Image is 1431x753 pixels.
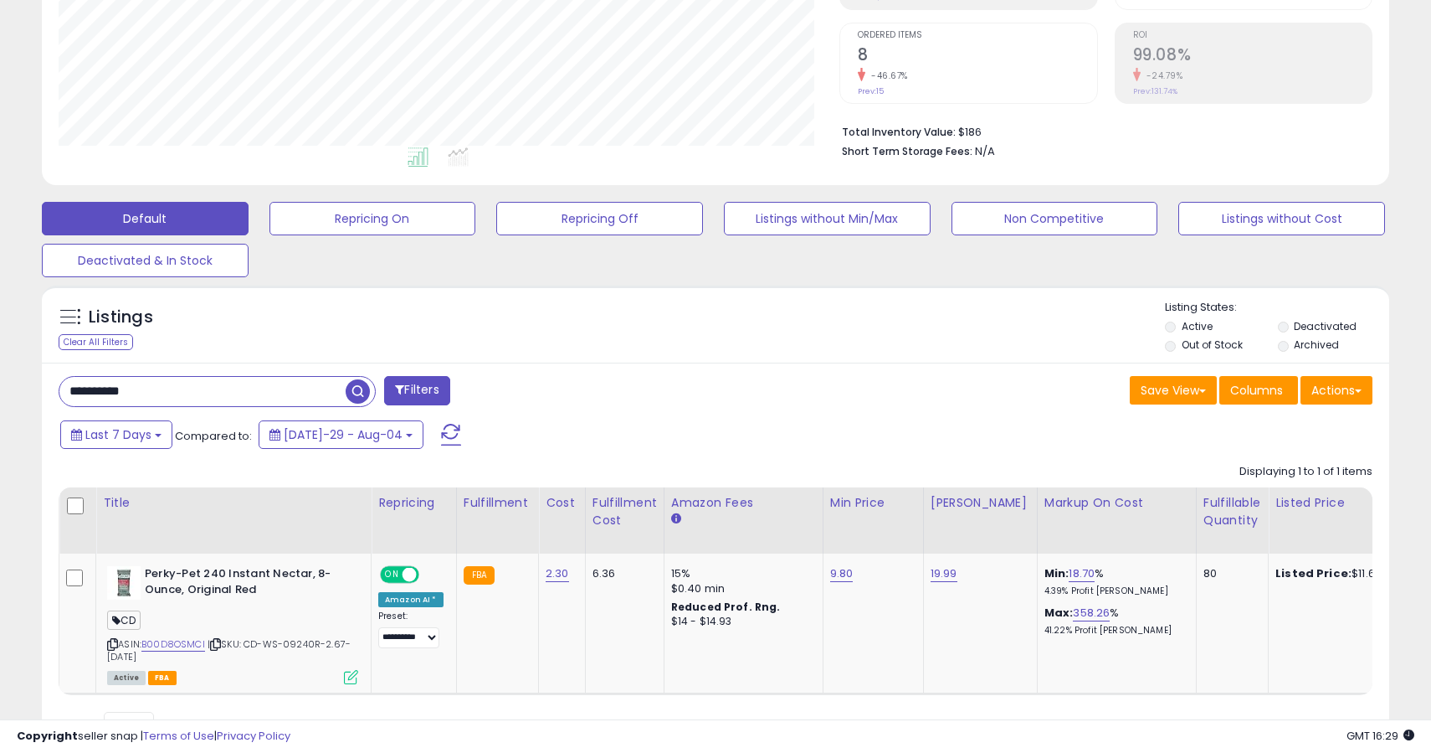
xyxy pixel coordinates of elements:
div: $0.40 min [671,581,810,596]
b: Short Term Storage Fees: [842,144,972,158]
strong: Copyright [17,728,78,744]
b: Total Inventory Value: [842,125,956,139]
span: ON [382,568,403,582]
span: Compared to: [175,428,252,444]
span: OFF [417,568,444,582]
button: Last 7 Days [60,420,172,449]
div: % [1044,606,1183,637]
span: Show: entries [71,718,192,734]
label: Out of Stock [1182,338,1243,352]
th: The percentage added to the cost of goods (COGS) that forms the calculator for Min & Max prices. [1037,487,1196,554]
div: Fulfillment [464,494,531,512]
div: 80 [1203,566,1255,581]
button: Repricing Off [496,202,703,235]
div: $14 - $14.93 [671,615,810,629]
small: -46.67% [865,70,908,82]
div: 15% [671,566,810,581]
span: [DATE]-29 - Aug-04 [284,426,403,443]
small: -24.79% [1141,70,1183,82]
div: Cost [546,494,578,512]
div: Repricing [378,494,449,512]
span: 2025-08-12 16:29 GMT [1346,728,1414,744]
div: Fulfillment Cost [592,494,657,529]
div: $11.61 [1275,566,1414,581]
a: 19.99 [931,565,957,582]
a: Terms of Use [143,728,214,744]
p: 41.22% Profit [PERSON_NAME] [1044,625,1183,637]
span: ROI [1133,31,1372,40]
div: Fulfillable Quantity [1203,494,1261,529]
button: Actions [1300,376,1372,405]
button: Repricing On [269,202,476,235]
div: Clear All Filters [59,334,133,350]
div: Preset: [378,611,444,648]
a: Privacy Policy [217,728,290,744]
div: ASIN: [107,566,358,683]
button: Listings without Min/Max [724,202,931,235]
span: CD [107,611,141,630]
span: FBA [148,671,177,685]
div: Amazon Fees [671,494,816,512]
small: Prev: 131.74% [1133,86,1177,96]
img: 41jdroXE4SL._SL40_.jpg [107,566,141,600]
div: Markup on Cost [1044,494,1189,512]
div: % [1044,566,1183,597]
div: Displaying 1 to 1 of 1 items [1239,464,1372,480]
div: 6.36 [592,566,651,581]
small: FBA [464,566,495,585]
span: Ordered Items [858,31,1096,40]
h5: Listings [89,306,153,329]
button: [DATE]-29 - Aug-04 [259,420,423,449]
li: $186 [842,121,1360,141]
span: Columns [1230,382,1283,399]
label: Deactivated [1294,319,1357,333]
button: Save View [1130,376,1217,405]
b: Perky-Pet 240 Instant Nectar, 8-Ounce, Original Red [145,566,348,601]
h2: 99.08% [1133,45,1372,68]
a: 18.70 [1069,565,1095,582]
p: Listing States: [1165,300,1388,316]
div: Listed Price [1275,494,1420,512]
button: Default [42,202,249,235]
span: N/A [975,143,995,159]
label: Archived [1294,338,1339,352]
b: Max: [1044,605,1074,621]
b: Min: [1044,565,1069,581]
button: Columns [1219,376,1298,405]
div: seller snap | | [17,729,290,745]
b: Listed Price: [1275,565,1351,581]
div: Min Price [830,494,916,512]
span: Last 7 Days [85,426,151,443]
span: | SKU: CD-WS-09240R-2.67-[DATE] [107,637,351,663]
button: Deactivated & In Stock [42,244,249,277]
a: B00D8OSMCI [141,637,205,652]
button: Non Competitive [951,202,1158,235]
small: Amazon Fees. [671,512,681,527]
a: 9.80 [830,565,854,582]
b: Reduced Prof. Rng. [671,600,781,614]
span: All listings currently available for purchase on Amazon [107,671,146,685]
button: Filters [384,376,449,405]
div: Amazon AI * [378,592,444,607]
div: Title [103,494,364,512]
a: 2.30 [546,565,569,582]
h2: 8 [858,45,1096,68]
label: Active [1182,319,1213,333]
div: [PERSON_NAME] [931,494,1030,512]
a: 358.26 [1073,605,1110,621]
button: Listings without Cost [1178,202,1385,235]
p: 4.39% Profit [PERSON_NAME] [1044,585,1183,597]
small: Prev: 15 [858,86,884,96]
